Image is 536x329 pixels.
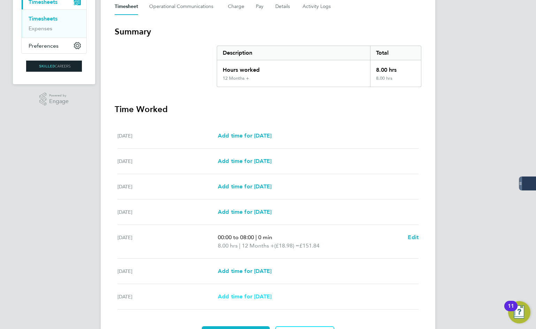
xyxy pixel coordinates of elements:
span: 8.00 hrs [218,242,238,249]
div: [DATE] [117,292,218,301]
div: [DATE] [117,208,218,216]
div: Timesheets [22,9,86,38]
span: £151.84 [299,242,320,249]
span: | [239,242,240,249]
span: Add time for [DATE] [218,183,271,190]
div: [DATE] [117,132,218,140]
div: [DATE] [117,233,218,250]
span: | [255,234,257,241]
div: [DATE] [117,182,218,191]
button: Open Resource Center, 11 new notifications [508,301,530,323]
a: Add time for [DATE] [218,267,271,275]
a: Expenses [29,25,52,32]
span: 0 min [258,234,272,241]
span: Add time for [DATE] [218,293,271,300]
h3: Time Worked [115,104,421,115]
img: skilledcareers-logo-retina.png [26,61,82,72]
span: (£18.98) = [274,242,299,249]
a: Add time for [DATE] [218,157,271,165]
span: Edit [408,234,419,241]
span: Preferences [29,42,59,49]
div: Description [217,46,370,60]
a: Powered byEngage [39,93,69,106]
div: [DATE] [117,157,218,165]
div: 8.00 hrs [370,60,421,76]
a: Add time for [DATE] [218,182,271,191]
a: Timesheets [29,15,58,22]
span: Add time for [DATE] [218,268,271,274]
div: Hours worked [217,60,370,76]
a: Add time for [DATE] [218,208,271,216]
a: Add time for [DATE] [218,292,271,301]
div: 8.00 hrs [370,76,421,87]
span: Add time for [DATE] [218,158,271,164]
a: Edit [408,233,419,242]
div: [DATE] [117,267,218,275]
span: Engage [49,99,69,104]
a: Go to home page [21,61,87,72]
a: Add time for [DATE] [218,132,271,140]
button: Preferences [22,38,86,53]
span: 00:00 to 08:00 [218,234,254,241]
span: Add time for [DATE] [218,209,271,215]
span: Powered by [49,93,69,99]
h3: Summary [115,26,421,37]
div: 11 [508,306,514,315]
div: 12 Months + [223,76,249,81]
span: 12 Months + [242,242,274,250]
span: Add time for [DATE] [218,132,271,139]
div: Total [370,46,421,60]
div: Summary [217,46,421,87]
